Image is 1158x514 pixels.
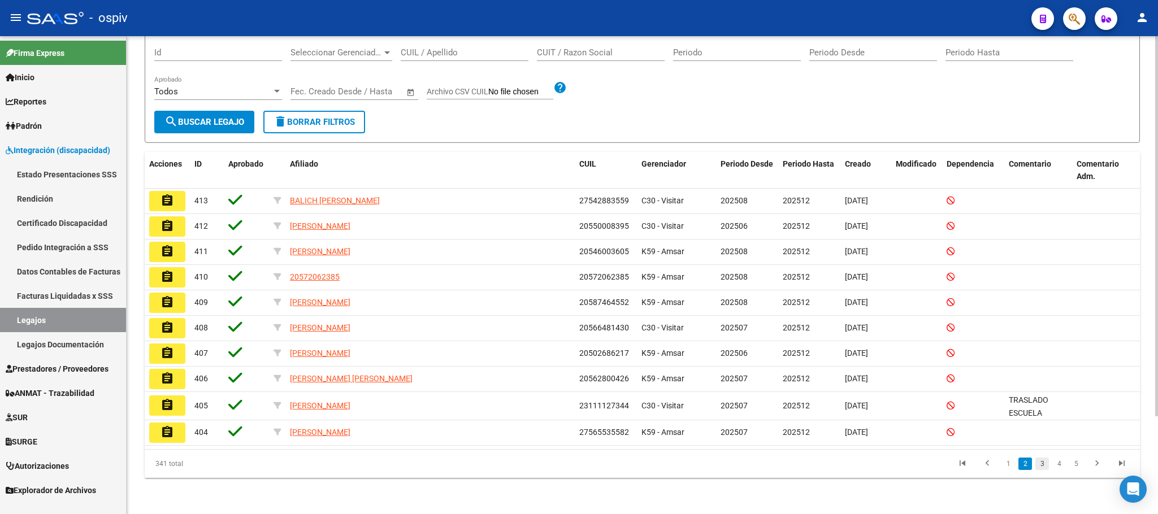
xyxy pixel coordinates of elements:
[579,247,629,256] span: 20546003605
[290,221,350,230] span: [PERSON_NAME]
[716,152,778,189] datatable-header-cell: Periodo Desde
[290,374,413,383] span: [PERSON_NAME] [PERSON_NAME]
[6,144,110,156] span: Integración (discapacidad)
[6,95,46,108] span: Reportes
[161,245,174,258] mat-icon: assignment
[1120,476,1147,503] div: Open Intercom Messenger
[1018,458,1032,470] a: 2
[154,111,254,133] button: Buscar Legajo
[641,428,684,437] span: K59 - Amsar
[579,196,629,205] span: 27542883559
[290,401,350,410] span: [PERSON_NAME]
[896,159,936,168] span: Modificado
[553,81,567,94] mat-icon: help
[641,221,684,230] span: C30 - Visitar
[641,298,684,307] span: K59 - Amsar
[942,152,1004,189] datatable-header-cell: Dependencia
[164,117,244,127] span: Buscar Legajo
[161,346,174,360] mat-icon: assignment
[845,298,868,307] span: [DATE]
[194,272,208,281] span: 410
[290,323,350,332] span: [PERSON_NAME]
[161,295,174,309] mat-icon: assignment
[783,247,810,256] span: 202512
[721,428,748,437] span: 202507
[194,221,208,230] span: 412
[845,247,868,256] span: [DATE]
[1135,11,1149,24] mat-icon: person
[6,47,64,59] span: Firma Express
[194,323,208,332] span: 408
[194,159,202,168] span: ID
[641,323,684,332] span: C30 - Visitar
[783,298,810,307] span: 202512
[1035,458,1049,470] a: 3
[579,401,629,410] span: 23111127344
[721,159,773,168] span: Periodo Desde
[274,117,355,127] span: Borrar Filtros
[89,6,128,31] span: - ospiv
[6,484,96,496] span: Explorador de Archivos
[1052,458,1066,470] a: 4
[194,247,208,256] span: 411
[6,120,42,132] span: Padrón
[194,349,208,358] span: 407
[290,298,350,307] span: [PERSON_NAME]
[783,428,810,437] span: 202512
[194,196,208,205] span: 413
[721,298,748,307] span: 202508
[224,152,269,189] datatable-header-cell: Aprobado
[263,111,365,133] button: Borrar Filtros
[637,152,716,189] datatable-header-cell: Gerenciador
[1017,454,1034,473] li: page 2
[721,374,748,383] span: 202507
[149,159,182,168] span: Acciones
[161,270,174,284] mat-icon: assignment
[579,428,629,437] span: 27565535582
[575,152,637,189] datatable-header-cell: CUIL
[845,323,868,332] span: [DATE]
[891,152,942,189] datatable-header-cell: Modificado
[6,435,37,448] span: SURGE
[845,159,871,168] span: Creado
[1009,395,1048,417] span: TRASLADO ESCUELA
[145,152,190,189] datatable-header-cell: Acciones
[845,272,868,281] span: [DATE]
[783,272,810,281] span: 202512
[161,321,174,334] mat-icon: assignment
[6,387,94,399] span: ANMAT - Trazabilidad
[783,221,810,230] span: 202512
[161,425,174,439] mat-icon: assignment
[1072,152,1140,189] datatable-header-cell: Comentario Adm.
[977,458,998,470] a: go to previous page
[290,159,318,168] span: Afiliado
[228,159,263,168] span: Aprobado
[6,411,28,424] span: SUR
[194,298,208,307] span: 409
[721,247,748,256] span: 202508
[154,86,178,97] span: Todos
[290,86,336,97] input: Fecha inicio
[161,398,174,412] mat-icon: assignment
[579,374,629,383] span: 20562800426
[161,219,174,233] mat-icon: assignment
[579,272,629,281] span: 20572062385
[641,247,684,256] span: K59 - Amsar
[1004,152,1072,189] datatable-header-cell: Comentario
[845,349,868,358] span: [DATE]
[1000,454,1017,473] li: page 1
[1009,159,1051,168] span: Comentario
[1051,454,1068,473] li: page 4
[783,159,834,168] span: Periodo Hasta
[405,86,418,99] button: Open calendar
[290,428,350,437] span: [PERSON_NAME]
[290,349,350,358] span: [PERSON_NAME]
[1068,454,1085,473] li: page 5
[641,374,684,383] span: K59 - Amsar
[427,87,488,96] span: Archivo CSV CUIL
[778,152,840,189] datatable-header-cell: Periodo Hasta
[845,196,868,205] span: [DATE]
[145,450,342,478] div: 341 total
[783,374,810,383] span: 202512
[845,428,868,437] span: [DATE]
